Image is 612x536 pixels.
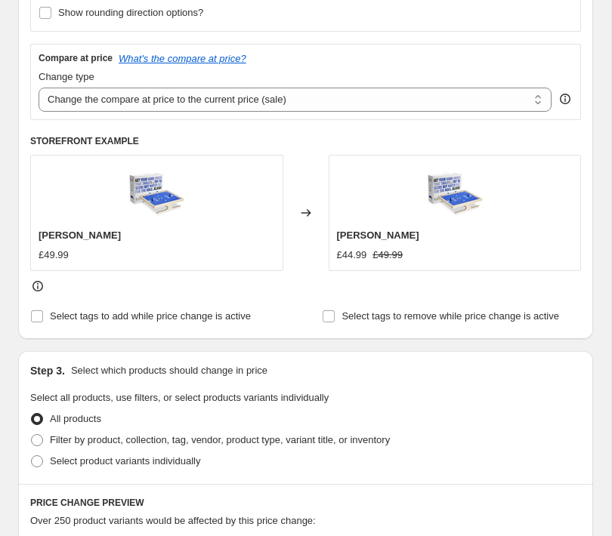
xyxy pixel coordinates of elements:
[372,248,403,263] strike: £49.99
[342,310,559,322] span: Select tags to remove while price change is active
[58,7,203,18] span: Show rounding direction options?
[71,363,267,378] p: Select which products should change in price
[30,497,581,509] h6: PRICE CHANGE PREVIEW
[30,363,65,378] h2: Step 3.
[50,455,200,467] span: Select product variants individually
[119,53,246,64] button: What's the compare at price?
[425,163,485,223] img: 76770401_1_80x.jpg
[126,163,187,223] img: 76770401_1_80x.jpg
[30,392,329,403] span: Select all products, use filters, or select products variants individually
[39,229,121,241] span: [PERSON_NAME]
[337,229,419,241] span: [PERSON_NAME]
[39,71,94,82] span: Change type
[50,434,390,445] span: Filter by product, collection, tag, vendor, product type, variant title, or inventory
[50,413,101,424] span: All products
[30,135,581,147] h6: STOREFRONT EXAMPLE
[50,310,251,322] span: Select tags to add while price change is active
[39,52,113,64] h3: Compare at price
[337,248,367,263] div: £44.99
[30,515,316,526] span: Over 250 product variants would be affected by this price change:
[39,248,69,263] div: £49.99
[558,91,573,106] div: help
